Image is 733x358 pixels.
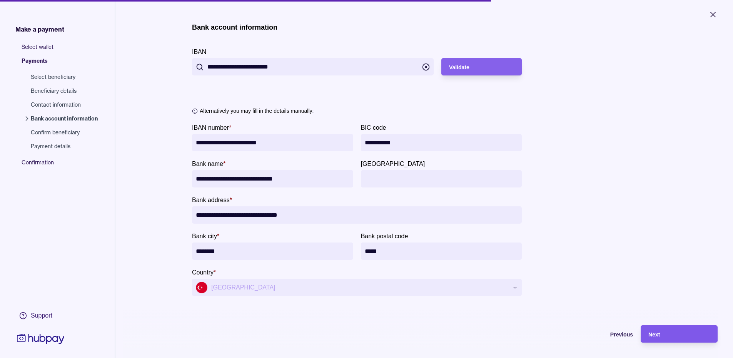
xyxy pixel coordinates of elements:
p: Bank address [192,197,230,203]
input: IBAN number [196,134,349,151]
p: [GEOGRAPHIC_DATA] [361,161,425,167]
label: BIC code [361,123,386,132]
input: IBAN [207,58,418,75]
label: Bank name [192,159,225,168]
label: Bank province [361,159,425,168]
input: Bank address [196,206,518,224]
input: Bank city [196,243,349,260]
button: Next [641,325,718,343]
label: Country [192,268,216,277]
span: Bank account information [31,115,98,122]
span: Contact information [31,101,98,109]
p: Bank postal code [361,233,408,239]
span: Beneficiary details [31,87,98,95]
input: Bank postal code [365,243,518,260]
label: IBAN number [192,123,231,132]
span: Select beneficiary [31,73,98,81]
h1: Bank account information [192,23,277,32]
p: Alternatively you may fill in the details manually: [200,107,314,115]
p: IBAN [192,49,206,55]
span: Payment details [31,142,98,150]
label: Bank address [192,195,232,204]
span: Make a payment [15,25,64,34]
p: Country [192,269,214,276]
button: Previous [556,325,633,343]
button: Close [699,6,727,23]
p: Bank name [192,161,223,167]
span: Select wallet [22,43,105,57]
p: IBAN number [192,124,229,131]
span: Previous [610,331,633,338]
span: Next [648,331,660,338]
a: Support [15,308,66,324]
span: Validate [449,64,469,70]
input: bankName [196,170,349,187]
input: BIC code [365,134,518,151]
span: Confirmation [22,159,105,172]
p: Bank city [192,233,217,239]
span: Confirm beneficiary [31,129,98,136]
div: Support [31,311,52,320]
p: BIC code [361,124,386,131]
label: Bank postal code [361,231,408,241]
input: Bank province [365,170,518,187]
label: IBAN [192,47,206,56]
span: Payments [22,57,105,71]
label: Bank city [192,231,219,241]
button: Validate [441,58,522,75]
